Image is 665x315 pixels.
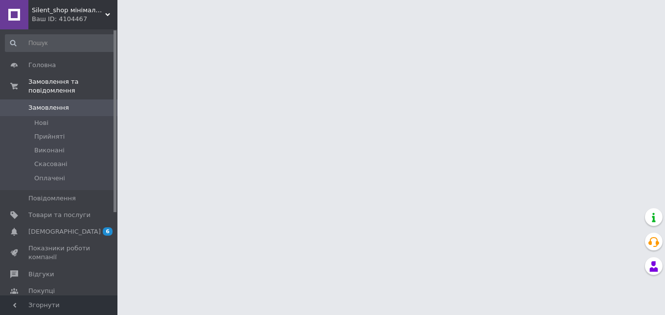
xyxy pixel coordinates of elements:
[34,174,65,183] span: Оплачені
[5,34,115,52] input: Пошук
[28,103,69,112] span: Замовлення
[28,270,54,279] span: Відгуки
[28,287,55,295] span: Покупці
[103,227,113,236] span: 6
[28,244,91,262] span: Показники роботи компанії
[32,15,117,24] div: Ваш ID: 4104467
[28,61,56,70] span: Головна
[32,6,105,15] span: Silent_shop мінімально гучний магазин іграшок (ми Вам ніколи не подзвонимо)
[28,227,101,236] span: [DEMOGRAPHIC_DATA]
[28,77,117,95] span: Замовлення та повідомлення
[34,119,48,127] span: Нові
[34,132,65,141] span: Прийняті
[28,194,76,203] span: Повідомлення
[34,146,65,155] span: Виконані
[28,211,91,219] span: Товари та послуги
[34,160,68,169] span: Скасовані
